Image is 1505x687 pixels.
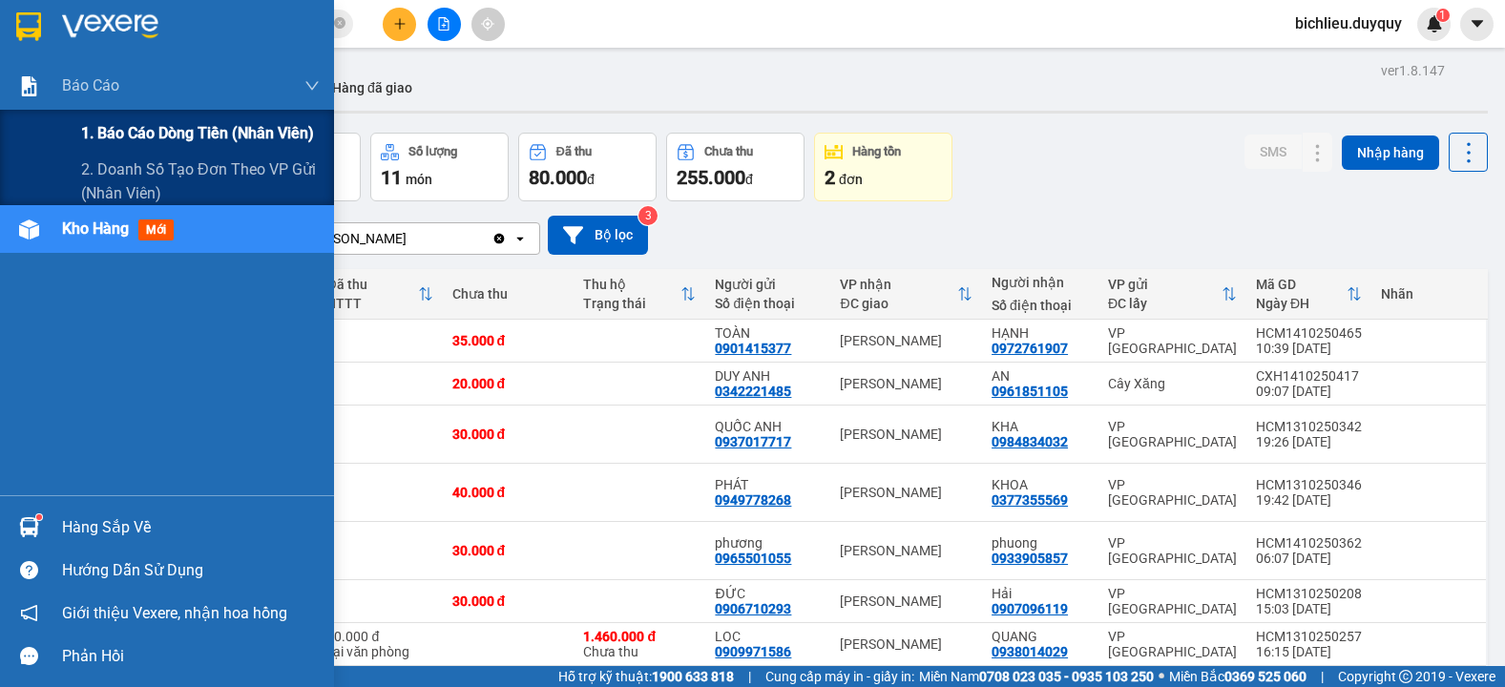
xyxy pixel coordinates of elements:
div: 30.000 đ [452,593,565,609]
div: [PERSON_NAME] [840,376,972,391]
button: Hàng tồn2đơn [814,133,952,201]
div: 0342221485 [715,384,791,399]
img: icon-new-feature [1426,15,1443,32]
div: 06:07 [DATE] [1256,551,1362,566]
div: 0965501055 [715,551,791,566]
div: 0961851105 [992,384,1068,399]
div: phuong [992,535,1089,551]
button: Số lượng11món [370,133,509,201]
div: 0906710293 [715,601,791,616]
img: warehouse-icon [19,517,39,537]
div: QUỐC ANH [715,419,821,434]
div: Chưa thu [704,145,753,158]
div: VP gửi [1108,277,1222,292]
span: 1. Báo cáo dòng tiền (nhân viên) [81,121,314,145]
div: ĐC lấy [1108,296,1222,311]
div: KHA [992,419,1089,434]
th: Toggle SortBy [574,269,705,320]
div: Hướng dẫn sử dụng [62,556,320,585]
div: [PERSON_NAME] [304,229,407,248]
div: 0949778268 [715,492,791,508]
div: [PERSON_NAME] [840,485,972,500]
sup: 3 [638,206,658,225]
sup: 1 [1436,9,1450,22]
span: Nhận: [182,18,228,38]
div: Chưa thu [452,286,565,302]
div: Phản hồi [62,642,320,671]
span: copyright [1399,670,1412,683]
th: Toggle SortBy [317,269,442,320]
div: Chưa thu [583,629,696,659]
div: Số điện thoại [992,298,1089,313]
div: 09:07 [DATE] [1256,384,1362,399]
div: VP [GEOGRAPHIC_DATA] [1108,535,1237,566]
div: 30.000 đ [452,543,565,558]
div: Số lượng [408,145,457,158]
div: 35.000 đ [452,333,565,348]
span: ⚪️ [1159,673,1164,680]
div: 0377355569 [992,492,1068,508]
div: HTTT [326,296,417,311]
div: AN [992,368,1089,384]
div: 10:39 [DATE] [1256,341,1362,356]
div: Hàng tồn [852,145,901,158]
button: aim [471,8,505,41]
img: logo-vxr [16,12,41,41]
div: HCM1410250465 [1256,325,1362,341]
div: 0909971586 [715,644,791,659]
div: Hải [992,586,1089,601]
div: Mã GD [1256,277,1347,292]
button: file-add [428,8,461,41]
button: Nhập hàng [1342,135,1439,170]
div: Người nhận [992,275,1089,290]
div: 0937017717 [715,434,791,449]
span: question-circle [20,561,38,579]
img: warehouse-icon [19,219,39,239]
div: 1.460.000 đ [583,629,696,644]
div: [PERSON_NAME] [840,543,972,558]
strong: 0708 023 035 - 0935 103 250 [979,669,1154,684]
span: món [406,172,432,187]
div: 40.000 đ [326,629,432,644]
div: Đã thu [556,145,592,158]
div: Người gửi [715,277,821,292]
span: close-circle [334,17,345,29]
div: ĐỨC [715,586,821,601]
div: Thu hộ [583,277,680,292]
span: plus [393,17,407,31]
div: KHOA [992,477,1089,492]
img: solution-icon [19,76,39,96]
span: Báo cáo [62,73,119,97]
div: 30.000 đ [452,427,565,442]
button: Đã thu80.000đ [518,133,657,201]
span: 2 [825,166,835,189]
div: 0901415377 [715,341,791,356]
div: Số điện thoại [715,296,821,311]
div: [PERSON_NAME] [16,16,169,59]
sup: 1 [36,514,42,520]
span: 11 [381,166,402,189]
th: Toggle SortBy [1246,269,1371,320]
span: mới [138,219,174,240]
div: LAB ANH [182,62,376,85]
div: HCM1310250208 [1256,586,1362,601]
input: Selected Vĩnh Kim. [408,229,410,248]
svg: open [512,231,528,246]
div: Đã thu [326,277,417,292]
span: | [748,666,751,687]
span: close-circle [334,15,345,33]
span: notification [20,604,38,622]
div: CXH1410250417 [1256,368,1362,384]
span: 255.000 [677,166,745,189]
div: VP nhận [840,277,957,292]
div: NHA KHOA SG 26 [16,59,169,105]
div: [PERSON_NAME] [840,593,972,609]
span: Kho hàng [62,219,129,238]
div: VP [GEOGRAPHIC_DATA] [1108,325,1237,356]
div: 0976297179 [182,85,376,112]
div: HCM1310250346 [1256,477,1362,492]
strong: 0369 525 060 [1224,669,1306,684]
span: Giới thiệu Vexere, nhận hoa hồng [62,601,287,625]
span: down [304,78,320,94]
span: 80.000 [529,166,587,189]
